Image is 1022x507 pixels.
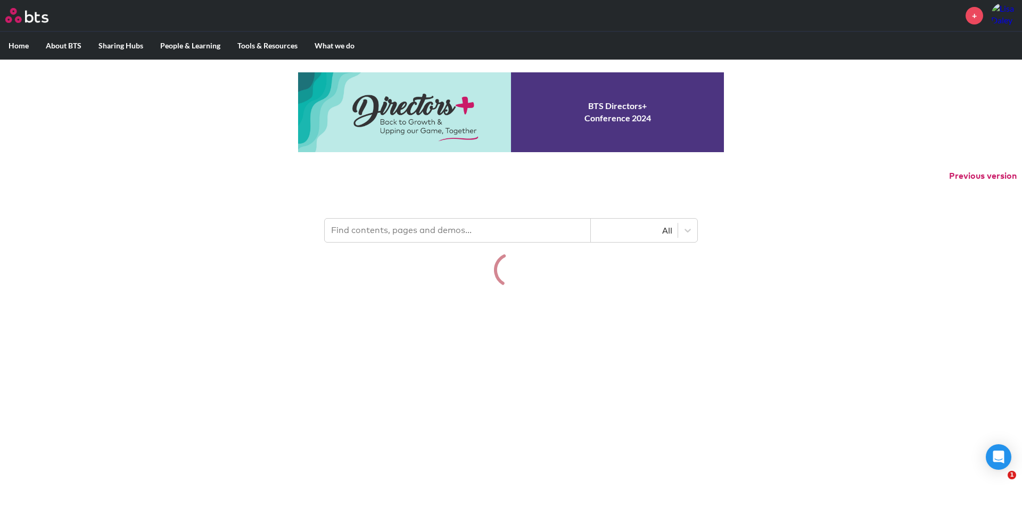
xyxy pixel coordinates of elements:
input: Find contents, pages and demos... [325,219,591,242]
label: About BTS [37,32,90,60]
button: Previous version [949,170,1017,182]
a: Profile [991,3,1017,28]
div: All [596,225,672,236]
span: 1 [1008,471,1016,479]
a: Conference 2024 [298,72,724,152]
img: BTS Logo [5,8,48,23]
label: Tools & Resources [229,32,306,60]
img: Lisa Daley [991,3,1017,28]
label: What we do [306,32,363,60]
a: + [966,7,983,24]
a: Go home [5,8,68,23]
div: Open Intercom Messenger [986,444,1011,470]
label: Sharing Hubs [90,32,152,60]
iframe: Intercom live chat [986,471,1011,496]
label: People & Learning [152,32,229,60]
